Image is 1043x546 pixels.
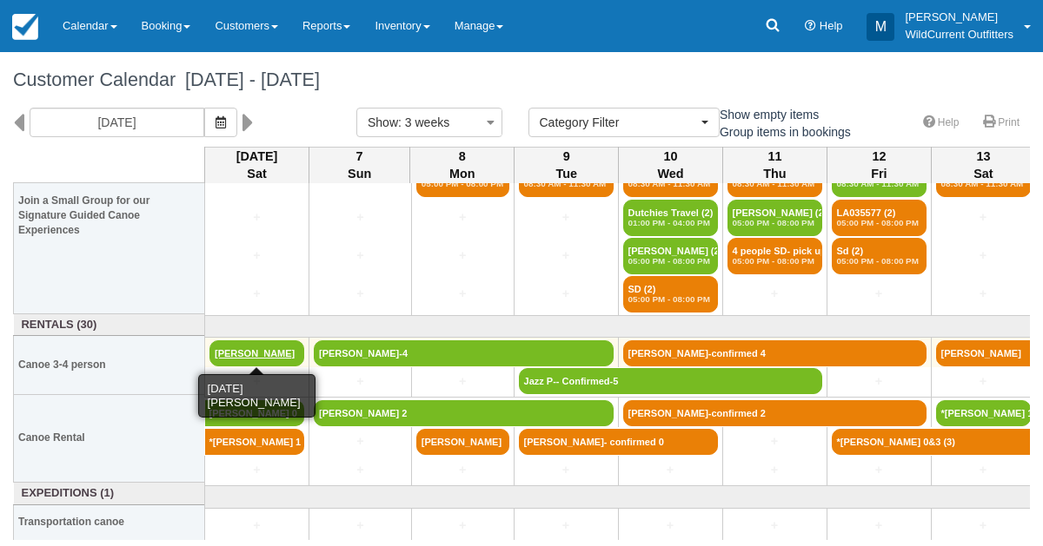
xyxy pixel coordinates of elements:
a: + [623,516,718,535]
a: + [936,285,1031,303]
a: + [416,372,509,391]
p: WildCurrent Outfitters [905,26,1013,43]
span: [DATE] - [DATE] [176,69,320,90]
a: SD (2)05:00 PM - 08:00 PM [623,276,718,312]
a: [PERSON_NAME]-4 [314,340,614,366]
a: *[PERSON_NAME] 1 [936,400,1031,426]
a: + [519,461,614,479]
em: 05:00 PM - 08:00 PM [837,256,921,266]
a: + [936,208,1031,227]
em: 05:00 PM - 08:00 PM [628,256,713,266]
th: 7 Sun [309,147,410,183]
th: 10 Wed [619,147,723,183]
a: Expeditions (1) [18,485,201,502]
a: + [314,432,407,451]
a: + [519,285,614,303]
label: Show empty items [700,102,830,128]
a: [PERSON_NAME] (2)05:00 PM - 08:00 PM [727,200,822,236]
a: + [519,208,614,227]
em: 08:30 AM - 11:30 AM [524,179,608,189]
th: Transportation canoe [14,504,205,540]
a: [PERSON_NAME] [416,429,509,455]
th: 12 Fri [827,147,931,183]
label: Group items in bookings [700,119,862,145]
span: Help [820,19,843,32]
span: Category Filter [540,114,697,131]
p: [PERSON_NAME] [905,9,1013,26]
a: + [314,516,407,535]
button: Show: 3 weeks [356,108,502,137]
a: + [416,247,509,265]
em: 05:00 PM - 08:00 PM [733,256,817,266]
span: Show [368,115,398,129]
a: + [936,247,1031,265]
th: 13 Sat [931,147,1035,183]
a: + [314,285,407,303]
em: 08:30 AM - 11:30 AM [628,179,713,189]
a: + [832,372,927,391]
a: Print [973,110,1030,135]
a: + [209,285,304,303]
a: [PERSON_NAME]-confirmed 2 [623,400,927,426]
a: + [314,372,407,391]
th: Join a Small Group for our Signature Guided Canoe Experiences [14,118,205,313]
a: + [314,208,407,227]
a: Dutchies Travel (2)01:00 PM - 04:00 PM [623,200,718,236]
a: LA035577 (2)05:00 PM - 08:00 PM [832,200,927,236]
a: + [416,516,509,535]
a: 4 people SD- pick up (3)05:00 PM - 08:00 PM [727,238,822,274]
a: + [727,516,822,535]
a: [PERSON_NAME]- confirmed 0 [519,429,718,455]
a: + [209,516,304,535]
span: Group items in bookings [700,125,865,137]
em: 08:30 AM - 11:30 AM [837,179,921,189]
a: *[PERSON_NAME] 1 [205,429,305,455]
span: : 3 weeks [398,115,449,129]
em: 05:00 PM - 08:00 PM [733,218,817,228]
h1: Customer Calendar [13,69,1030,90]
a: [PERSON_NAME] 2 [314,400,614,426]
th: 11 Thu [722,147,827,183]
a: + [936,372,1031,391]
em: 08:30 AM - 11:30 AM [941,179,1026,189]
em: 05:00 PM - 08:00 PM [837,218,921,228]
a: + [209,247,304,265]
a: Rentals (30) [18,317,201,333]
th: 9 Tue [515,147,619,183]
a: Sd (2)05:00 PM - 08:00 PM [832,238,927,274]
a: + [727,285,822,303]
a: [PERSON_NAME]-confirmed 4 [623,340,927,366]
em: 08:30 AM - 11:30 AM [733,179,817,189]
a: + [209,372,304,391]
a: + [314,247,407,265]
a: + [832,285,927,303]
em: 05:00 PM - 08:00 PM [422,179,504,189]
th: 8 Mon [410,147,515,183]
span: Show empty items [700,108,833,120]
button: Category Filter [528,108,720,137]
th: Canoe Rental [14,395,205,483]
a: + [936,461,1031,479]
a: + [314,461,407,479]
a: + [832,461,927,479]
em: 05:00 PM - 08:00 PM [628,294,713,305]
a: + [936,516,1031,535]
a: + [416,285,509,303]
a: + [832,516,927,535]
a: + [519,247,614,265]
th: Canoe 3-4 person [14,336,205,395]
a: + [209,461,304,479]
div: M [867,13,894,41]
em: 01:00 PM - 04:00 PM [628,218,713,228]
i: Help [805,21,816,32]
a: + [727,461,822,479]
a: [PERSON_NAME] (2)05:00 PM - 08:00 PM [623,238,718,274]
img: checkfront-main-nav-mini-logo.png [12,14,38,40]
a: Help [913,110,970,135]
a: + [416,208,509,227]
a: [PERSON_NAME] 0 [205,400,305,426]
a: + [209,208,304,227]
a: [PERSON_NAME] [209,340,304,366]
a: + [416,461,509,479]
a: Jazz P-- Confirmed-5 [519,368,822,394]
